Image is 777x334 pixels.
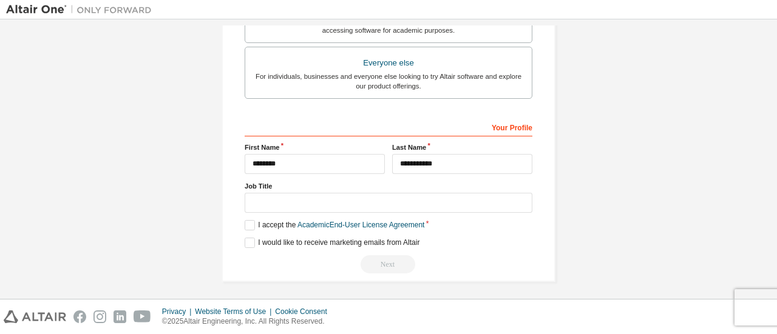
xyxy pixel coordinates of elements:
[245,255,532,273] div: Read and acccept EULA to continue
[6,4,158,16] img: Altair One
[73,310,86,323] img: facebook.svg
[134,310,151,323] img: youtube.svg
[253,72,524,91] div: For individuals, businesses and everyone else looking to try Altair software and explore our prod...
[4,310,66,323] img: altair_logo.svg
[245,181,532,191] label: Job Title
[253,55,524,72] div: Everyone else
[93,310,106,323] img: instagram.svg
[275,307,334,316] div: Cookie Consent
[245,220,424,230] label: I accept the
[245,117,532,136] div: Your Profile
[195,307,275,316] div: Website Terms of Use
[162,316,334,327] p: © 2025 Altair Engineering, Inc. All Rights Reserved.
[392,142,532,152] label: Last Name
[245,142,385,152] label: First Name
[162,307,195,316] div: Privacy
[245,238,419,248] label: I would like to receive marketing emails from Altair
[253,16,524,35] div: For faculty & administrators of academic institutions administering students and accessing softwa...
[297,221,424,229] a: Academic End-User License Agreement
[114,310,126,323] img: linkedin.svg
